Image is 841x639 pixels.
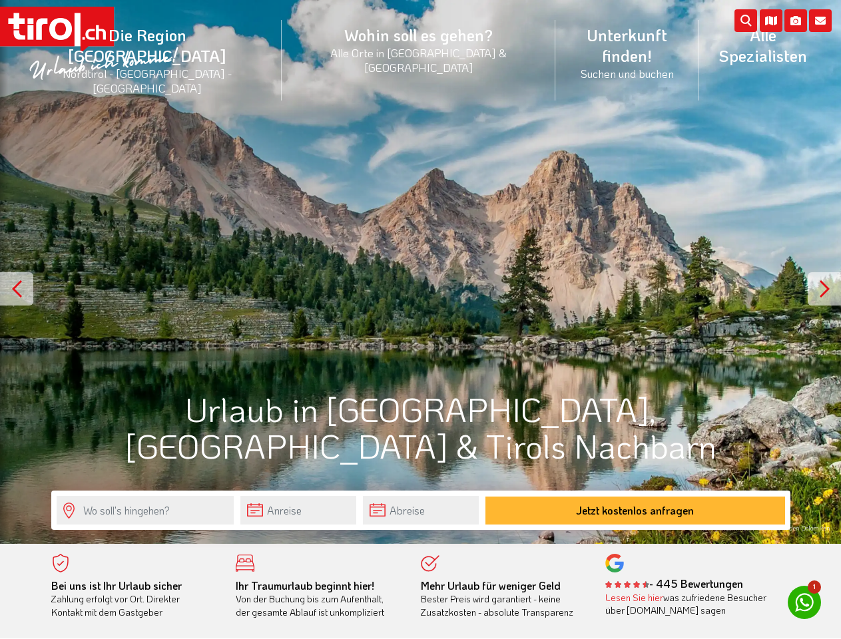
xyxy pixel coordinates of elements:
b: Bei uns ist Ihr Urlaub sicher [51,578,182,592]
small: Nordtirol - [GEOGRAPHIC_DATA] - [GEOGRAPHIC_DATA] [29,66,266,95]
div: was zufriedene Besucher über [DOMAIN_NAME] sagen [605,591,770,617]
i: Karte öffnen [760,9,782,32]
div: Zahlung erfolgt vor Ort. Direkter Kontakt mit dem Gastgeber [51,579,216,619]
i: Kontakt [809,9,832,32]
input: Anreise [240,496,356,525]
i: Fotogalerie [784,9,807,32]
input: Abreise [363,496,479,525]
b: Ihr Traumurlaub beginnt hier! [236,578,374,592]
a: Alle Spezialisten [699,10,828,81]
span: 1 [808,580,821,594]
div: Von der Buchung bis zum Aufenthalt, der gesamte Ablauf ist unkompliziert [236,579,401,619]
a: Unterkunft finden!Suchen und buchen [555,10,698,95]
div: Bester Preis wird garantiert - keine Zusatzkosten - absolute Transparenz [421,579,586,619]
small: Suchen und buchen [571,66,682,81]
a: 1 [788,586,821,619]
button: Jetzt kostenlos anfragen [485,497,785,525]
small: Alle Orte in [GEOGRAPHIC_DATA] & [GEOGRAPHIC_DATA] [298,45,540,75]
a: Lesen Sie hier [605,591,663,604]
b: Mehr Urlaub für weniger Geld [421,578,561,592]
a: Die Region [GEOGRAPHIC_DATA]Nordtirol - [GEOGRAPHIC_DATA] - [GEOGRAPHIC_DATA] [13,10,282,110]
b: - 445 Bewertungen [605,576,743,590]
a: Wohin soll es gehen?Alle Orte in [GEOGRAPHIC_DATA] & [GEOGRAPHIC_DATA] [282,10,556,89]
input: Wo soll's hingehen? [57,496,234,525]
